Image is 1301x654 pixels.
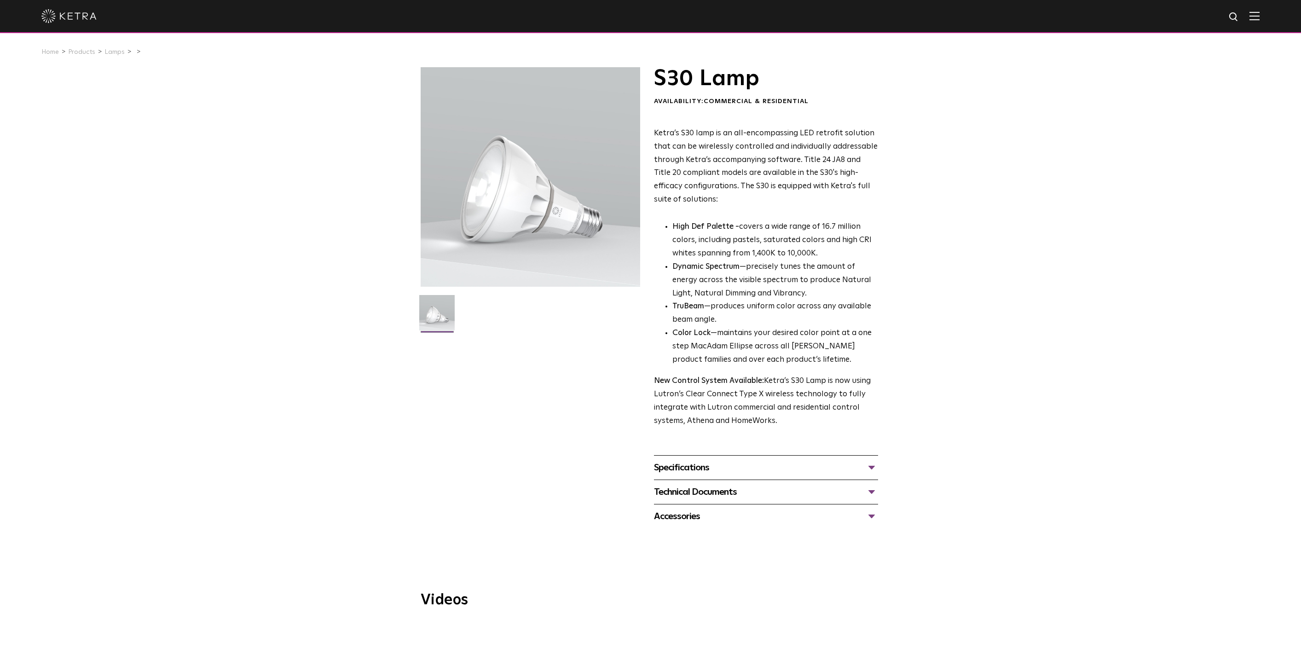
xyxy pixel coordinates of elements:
p: covers a wide range of 16.7 million colors, including pastels, saturated colors and high CRI whit... [672,220,878,260]
strong: Dynamic Spectrum [672,263,740,271]
img: search icon [1228,12,1240,23]
a: Products [68,49,95,55]
div: Accessories [654,509,878,524]
div: Availability: [654,97,878,106]
li: —precisely tunes the amount of energy across the visible spectrum to produce Natural Light, Natur... [672,260,878,301]
div: Specifications [654,460,878,475]
h3: Videos [421,593,881,608]
h1: S30 Lamp [654,67,878,90]
li: —produces uniform color across any available beam angle. [672,300,878,327]
img: S30-Lamp-Edison-2021-Web-Square [419,295,455,337]
li: —maintains your desired color point at a one step MacAdam Ellipse across all [PERSON_NAME] produc... [672,327,878,367]
strong: High Def Palette - [672,223,739,231]
strong: New Control System Available: [654,377,764,385]
a: Home [41,49,59,55]
strong: TruBeam [672,302,704,310]
span: Commercial & Residential [704,98,809,104]
img: ketra-logo-2019-white [41,9,97,23]
div: Technical Documents [654,485,878,499]
img: Hamburger%20Nav.svg [1249,12,1260,20]
a: Lamps [104,49,125,55]
p: Ketra’s S30 Lamp is now using Lutron’s Clear Connect Type X wireless technology to fully integrat... [654,375,878,428]
span: Ketra’s S30 lamp is an all-encompassing LED retrofit solution that can be wirelessly controlled a... [654,129,878,203]
strong: Color Lock [672,329,711,337]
